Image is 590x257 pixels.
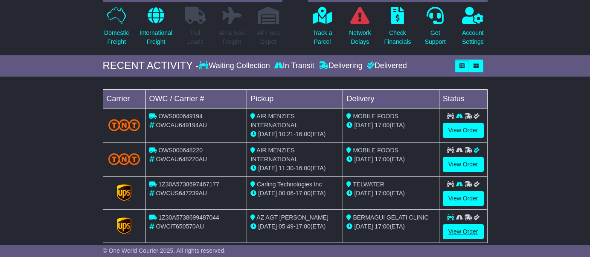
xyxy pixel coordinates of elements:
[156,190,207,197] span: OWCUS647239AU
[354,223,373,230] span: [DATE]
[279,131,294,137] span: 10:21
[279,165,294,171] span: 11:30
[257,29,280,46] p: Air / Sea Depot
[375,122,389,128] span: 17:00
[354,156,373,163] span: [DATE]
[384,6,411,51] a: CheckFinancials
[279,190,294,197] span: 00:06
[258,190,277,197] span: [DATE]
[156,122,207,128] span: OWCAU649194AU
[185,29,206,46] p: Full Loads
[103,247,226,254] span: © One World Courier 2025. All rights reserved.
[158,214,219,221] span: 1Z30A5738699487044
[313,29,332,46] p: Track a Parcel
[258,165,277,171] span: [DATE]
[443,123,484,138] a: View Order
[349,29,371,46] p: Network Delays
[353,214,428,221] span: BERMAGUI GELATI CLINIC
[346,189,435,198] div: (ETA)
[257,181,322,188] span: Carling Technologies Inc
[443,191,484,206] a: View Order
[354,122,373,128] span: [DATE]
[296,190,311,197] span: 17:00
[258,131,277,137] span: [DATE]
[219,29,244,46] p: Air & Sea Freight
[365,61,407,71] div: Delivered
[108,119,140,131] img: TNT_Domestic.png
[375,223,389,230] span: 17:00
[343,89,439,108] td: Delivery
[199,61,272,71] div: Waiting Collection
[158,113,203,120] span: OWS000649194
[258,223,277,230] span: [DATE]
[443,157,484,172] a: View Order
[424,6,446,51] a: GetSupport
[272,61,317,71] div: In Transit
[247,89,343,108] td: Pickup
[250,222,339,231] div: - (ETA)
[250,113,298,128] span: AIR MENZIES INTERNATIONAL
[443,224,484,239] a: View Order
[140,29,172,46] p: International Freight
[353,113,398,120] span: MOBILE FOODS
[346,155,435,164] div: (ETA)
[296,131,311,137] span: 16:00
[250,189,339,198] div: - (ETA)
[296,223,311,230] span: 17:00
[384,29,411,46] p: Check Financials
[158,181,219,188] span: 1Z30A5738697467177
[354,190,373,197] span: [DATE]
[279,223,294,230] span: 05:49
[250,147,298,163] span: AIR MENZIES INTERNATIONAL
[103,60,199,72] div: RECENT ACTIVITY -
[353,181,384,188] span: TELWATER
[108,153,140,165] img: TNT_Domestic.png
[256,214,328,221] span: AZ AGT [PERSON_NAME]
[312,6,333,51] a: Track aParcel
[156,156,207,163] span: OWCAU648220AU
[158,147,203,154] span: OWS000648220
[425,29,446,46] p: Get Support
[250,164,339,173] div: - (ETA)
[139,6,173,51] a: InternationalFreight
[104,6,129,51] a: DomesticFreight
[103,89,145,108] td: Carrier
[375,156,389,163] span: 17:00
[375,190,389,197] span: 17:00
[353,147,398,154] span: MOBILE FOODS
[104,29,129,46] p: Domestic Freight
[156,223,204,230] span: OWCIT650570AU
[346,222,435,231] div: (ETA)
[117,184,131,201] img: GetCarrierServiceLogo
[349,6,371,51] a: NetworkDelays
[439,89,487,108] td: Status
[462,6,484,51] a: AccountSettings
[317,61,365,71] div: Delivering
[117,217,131,234] img: GetCarrierServiceLogo
[462,29,484,46] p: Account Settings
[250,130,339,139] div: - (ETA)
[145,89,247,108] td: OWC / Carrier #
[296,165,311,171] span: 16:00
[346,121,435,130] div: (ETA)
